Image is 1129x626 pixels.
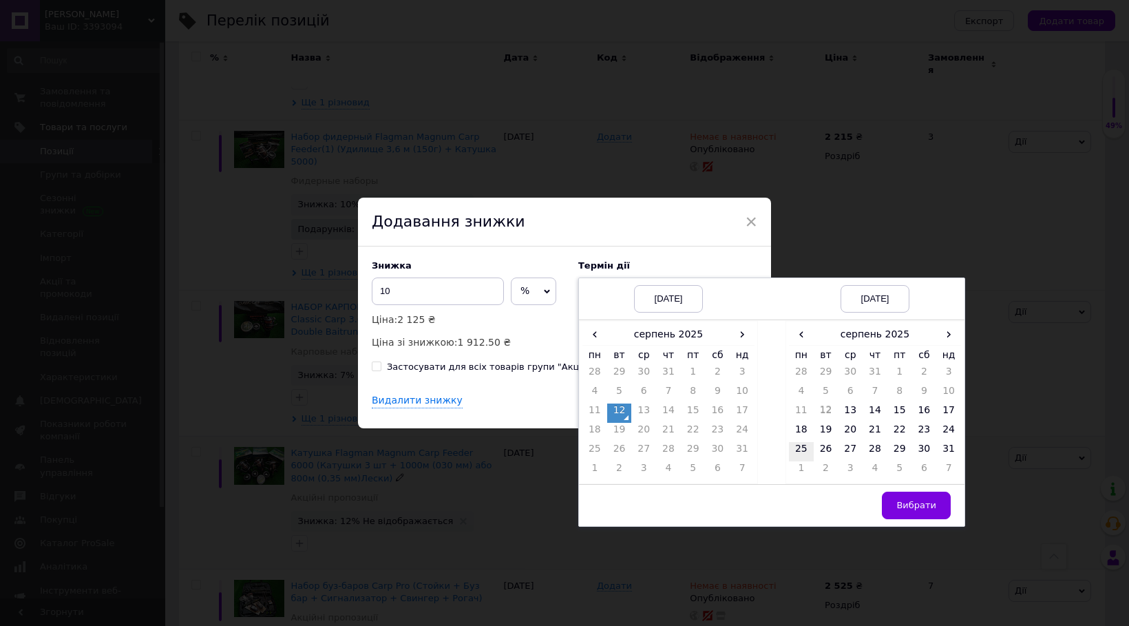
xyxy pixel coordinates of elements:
td: 2 [912,365,937,384]
td: 22 [887,423,912,442]
td: 3 [730,365,755,384]
th: вт [814,345,838,365]
td: 10 [730,384,755,404]
td: 2 [607,461,632,481]
span: ‹ [582,324,607,344]
td: 9 [706,384,730,404]
td: 30 [838,365,863,384]
td: 29 [814,365,838,384]
td: 1 [789,461,814,481]
span: Вибрати [896,500,936,510]
td: 24 [936,423,961,442]
th: ср [838,345,863,365]
td: 1 [681,365,706,384]
td: 4 [789,384,814,404]
td: 1 [582,461,607,481]
th: ср [631,345,656,365]
th: пт [887,345,912,365]
td: 10 [936,384,961,404]
td: 6 [706,461,730,481]
td: 31 [863,365,887,384]
td: 5 [681,461,706,481]
td: 7 [863,384,887,404]
th: серпень 2025 [607,324,730,345]
td: 13 [631,404,656,423]
th: пн [789,345,814,365]
td: 6 [631,384,656,404]
td: 19 [607,423,632,442]
th: сб [706,345,730,365]
th: пт [681,345,706,365]
td: 24 [730,423,755,442]
td: 18 [789,423,814,442]
th: сб [912,345,937,365]
td: 31 [730,442,755,461]
td: 19 [814,423,838,442]
td: 28 [656,442,681,461]
td: 12 [814,404,838,423]
td: 28 [582,365,607,384]
td: 30 [912,442,937,461]
label: Термін дії [578,260,757,271]
th: нд [730,345,755,365]
td: 4 [863,461,887,481]
td: 8 [887,384,912,404]
td: 16 [912,404,937,423]
div: Застосувати для всіх товарів групи "Акційні пропозиції" [387,361,653,373]
th: чт [656,345,681,365]
td: 21 [656,423,681,442]
td: 5 [607,384,632,404]
div: [DATE] [841,285,909,313]
td: 21 [863,423,887,442]
td: 8 [681,384,706,404]
td: 27 [838,442,863,461]
input: 0 [372,278,504,305]
td: 20 [631,423,656,442]
td: 14 [656,404,681,423]
td: 25 [789,442,814,461]
td: 22 [681,423,706,442]
td: 12 [607,404,632,423]
td: 18 [582,423,607,442]
td: 13 [838,404,863,423]
td: 29 [607,365,632,384]
td: 7 [656,384,681,404]
td: 9 [912,384,937,404]
td: 29 [887,442,912,461]
th: чт [863,345,887,365]
td: 23 [706,423,730,442]
div: [DATE] [634,285,703,313]
div: Видалити знижку [372,394,463,408]
td: 5 [814,384,838,404]
td: 31 [936,442,961,461]
td: 28 [863,442,887,461]
th: серпень 2025 [814,324,937,345]
td: 25 [582,442,607,461]
td: 23 [912,423,937,442]
p: Ціна: [372,312,564,327]
span: Знижка [372,260,412,271]
span: Додавання знижки [372,213,525,230]
td: 3 [936,365,961,384]
td: 30 [706,442,730,461]
td: 27 [631,442,656,461]
td: 6 [838,384,863,404]
span: 2 125 ₴ [397,314,435,325]
td: 6 [912,461,937,481]
p: Ціна зі знижкою: [372,335,564,350]
td: 28 [789,365,814,384]
td: 15 [887,404,912,423]
td: 26 [607,442,632,461]
span: › [730,324,755,344]
th: нд [936,345,961,365]
td: 17 [936,404,961,423]
td: 3 [631,461,656,481]
span: ‹ [789,324,814,344]
td: 7 [730,461,755,481]
td: 7 [936,461,961,481]
td: 4 [656,461,681,481]
td: 15 [681,404,706,423]
td: 20 [838,423,863,442]
td: 31 [656,365,681,384]
td: 26 [814,442,838,461]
